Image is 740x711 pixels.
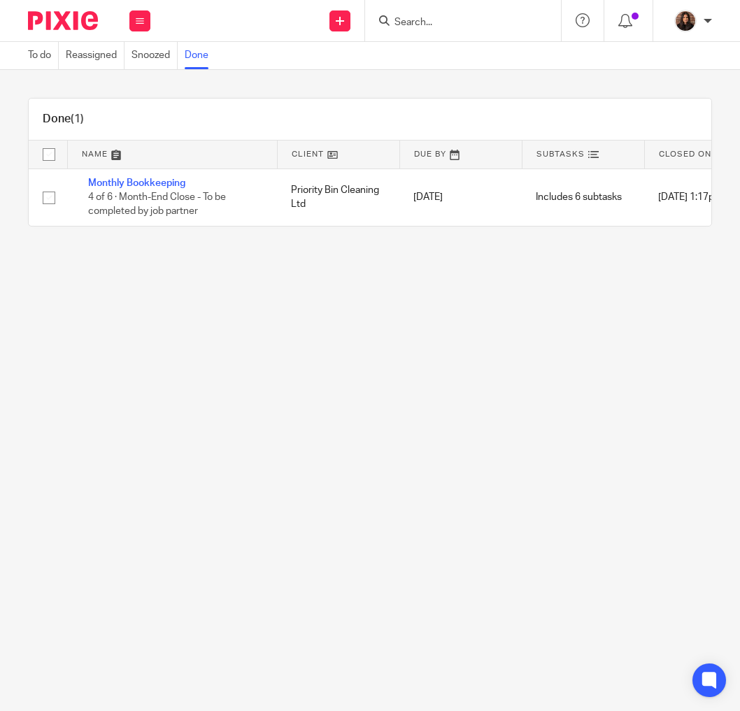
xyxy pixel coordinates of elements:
[28,42,59,69] a: To do
[66,42,124,69] a: Reassigned
[393,17,519,29] input: Search
[277,168,399,226] td: Priority Bin Cleaning Ltd
[131,42,178,69] a: Snoozed
[536,192,622,202] span: Includes 6 subtasks
[71,113,84,124] span: (1)
[536,150,585,158] span: Subtasks
[88,192,226,217] span: 4 of 6 · Month-End Close - To be completed by job partner
[28,11,98,30] img: Pixie
[674,10,697,32] img: Headshot.jpg
[399,168,522,226] td: [DATE]
[43,112,84,127] h1: Done
[185,42,215,69] a: Done
[88,178,185,188] a: Monthly Bookkeeping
